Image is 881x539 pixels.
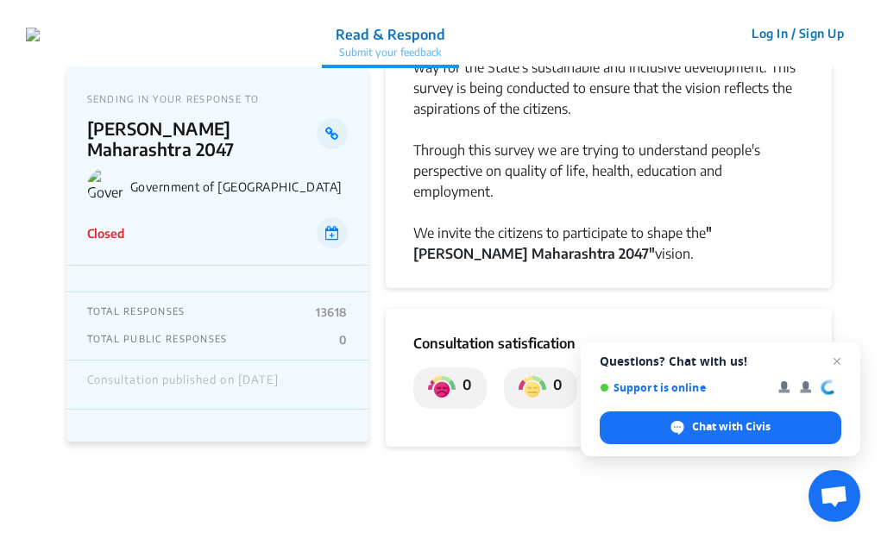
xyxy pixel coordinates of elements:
[336,45,445,60] p: Submit your feedback
[809,470,860,522] a: Open chat
[600,381,766,394] span: Support is online
[456,374,471,402] p: 0
[339,333,347,347] p: 0
[600,411,841,444] span: Chat with Civis
[87,118,318,160] p: [PERSON_NAME] Maharashtra 2047
[692,419,771,435] span: Chat with Civis
[519,374,546,402] img: private_somewhat_dissatisfied.png
[87,305,186,319] p: TOTAL RESPONSES
[87,373,279,396] div: Consultation published on [DATE]
[546,374,562,402] p: 0
[87,333,228,347] p: TOTAL PUBLIC RESPONSES
[316,305,347,319] p: 13618
[740,20,855,47] button: Log In / Sign Up
[428,374,456,402] img: private_dissatisfied.png
[413,333,805,354] p: Consultation satisfication
[130,179,348,194] p: Government of [GEOGRAPHIC_DATA]
[413,140,805,202] div: Through this survey we are trying to understand people's perspective on quality of life, health, ...
[413,222,805,264] div: We invite the citizens to participate to shape the vision.
[336,24,445,45] p: Read & Respond
[600,354,841,368] span: Questions? Chat with us!
[87,93,348,104] p: SENDING IN YOUR RESPONSE TO
[87,168,123,204] img: Government of Maharashtra logo
[87,224,124,242] p: Closed
[26,28,40,41] img: 7907nfqetxyivg6ubhai9kg9bhzr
